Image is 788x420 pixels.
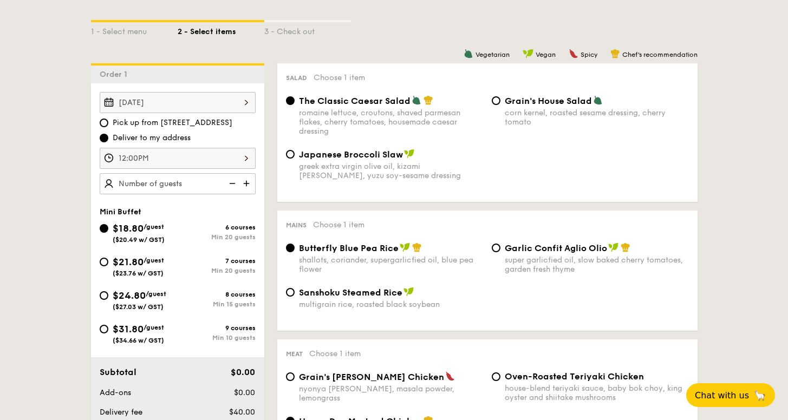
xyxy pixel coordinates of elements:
[753,389,766,402] span: 🦙
[505,255,689,274] div: super garlicfied oil, slow baked cherry tomatoes, garden fresh thyme
[113,236,165,244] span: ($20.49 w/ GST)
[286,221,307,229] span: Mains
[400,242,411,252] img: icon-vegan.f8ff3823.svg
[144,223,164,231] span: /guest
[309,349,361,358] span: Choose 1 item
[299,300,483,309] div: multigrain rice, roasted black soybean
[403,287,414,297] img: icon-vegan.f8ff3823.svg
[492,372,500,381] input: Oven-Roasted Teriyaki Chickenhouse-blend teriyaki sauce, baby bok choy, king oyster and shiitake ...
[505,243,607,253] span: Garlic Confit Aglio Olio
[286,244,295,252] input: Butterfly Blue Pea Riceshallots, coriander, supergarlicfied oil, blue pea flower
[100,258,108,266] input: $21.80/guest($23.76 w/ GST)7 coursesMin 20 guests
[100,388,131,397] span: Add-ons
[264,22,351,37] div: 3 - Check out
[610,49,620,58] img: icon-chef-hat.a58ddaea.svg
[178,224,256,231] div: 6 courses
[299,162,483,180] div: greek extra virgin olive oil, kizami [PERSON_NAME], yuzu soy-sesame dressing
[113,256,144,268] span: $21.80
[286,350,303,358] span: Meat
[286,372,295,381] input: Grain's [PERSON_NAME] Chickennyonya [PERSON_NAME], masala powder, lemongrass
[178,324,256,332] div: 9 courses
[621,242,630,252] img: icon-chef-hat.a58ddaea.svg
[113,337,164,344] span: ($34.66 w/ GST)
[100,173,256,194] input: Number of guests
[404,149,415,159] img: icon-vegan.f8ff3823.svg
[100,224,108,233] input: $18.80/guest($20.49 w/ GST)6 coursesMin 20 guests
[100,70,132,79] span: Order 1
[492,96,500,105] input: Grain's House Saladcorn kernel, roasted sesame dressing, cherry tomato
[608,242,619,252] img: icon-vegan.f8ff3823.svg
[113,133,191,143] span: Deliver to my address
[569,49,578,58] img: icon-spicy.37a8142b.svg
[695,390,749,401] span: Chat with us
[144,324,164,331] span: /guest
[113,290,146,301] span: $24.80
[412,95,421,105] img: icon-vegetarian.fe4039eb.svg
[100,291,108,300] input: $24.80/guest($27.03 w/ GST)8 coursesMin 15 guests
[464,49,473,58] img: icon-vegetarian.fe4039eb.svg
[314,73,365,82] span: Choose 1 item
[686,383,775,407] button: Chat with us🦙
[100,119,108,127] input: Pick up from [STREET_ADDRESS]
[313,220,364,229] span: Choose 1 item
[476,51,510,58] span: Vegetarian
[536,51,556,58] span: Vegan
[286,74,307,82] span: Salad
[178,233,256,241] div: Min 20 guests
[113,117,232,128] span: Pick up from [STREET_ADDRESS]
[113,323,144,335] span: $31.80
[100,207,141,216] span: Mini Buffet
[581,51,597,58] span: Spicy
[505,96,592,106] span: Grain's House Salad
[412,242,422,252] img: icon-chef-hat.a58ddaea.svg
[100,92,256,113] input: Event date
[113,303,164,311] span: ($27.03 w/ GST)
[146,290,166,298] span: /guest
[234,388,255,397] span: $0.00
[229,408,255,417] span: $40.00
[505,384,689,402] div: house-blend teriyaki sauce, baby bok choy, king oyster and shiitake mushrooms
[424,95,433,105] img: icon-chef-hat.a58ddaea.svg
[286,150,295,159] input: Japanese Broccoli Slawgreek extra virgin olive oil, kizami [PERSON_NAME], yuzu soy-sesame dressing
[299,108,483,136] div: romaine lettuce, croutons, shaved parmesan flakes, cherry tomatoes, housemade caesar dressing
[178,334,256,342] div: Min 10 guests
[505,108,689,127] div: corn kernel, roasted sesame dressing, cherry tomato
[299,243,399,253] span: Butterfly Blue Pea Rice
[299,372,444,382] span: Grain's [PERSON_NAME] Chicken
[622,51,698,58] span: Chef's recommendation
[100,367,136,377] span: Subtotal
[178,22,264,37] div: 2 - Select items
[144,257,164,264] span: /guest
[299,96,411,106] span: The Classic Caesar Salad
[100,134,108,142] input: Deliver to my address
[492,244,500,252] input: Garlic Confit Aglio Oliosuper garlicfied oil, slow baked cherry tomatoes, garden fresh thyme
[100,408,142,417] span: Delivery fee
[505,371,644,382] span: Oven-Roasted Teriyaki Chicken
[231,367,255,377] span: $0.00
[113,270,164,277] span: ($23.76 w/ GST)
[113,222,144,234] span: $18.80
[223,173,239,194] img: icon-reduce.1d2dbef1.svg
[299,384,483,403] div: nyonya [PERSON_NAME], masala powder, lemongrass
[299,255,483,274] div: shallots, coriander, supergarlicfied oil, blue pea flower
[593,95,603,105] img: icon-vegetarian.fe4039eb.svg
[286,288,295,297] input: Sanshoku Steamed Ricemultigrain rice, roasted black soybean
[100,325,108,333] input: $31.80/guest($34.66 w/ GST)9 coursesMin 10 guests
[100,148,256,169] input: Event time
[178,267,256,274] div: Min 20 guests
[286,96,295,105] input: The Classic Caesar Saladromaine lettuce, croutons, shaved parmesan flakes, cherry tomatoes, house...
[299,287,402,298] span: Sanshoku Steamed Rice
[178,257,256,265] div: 7 courses
[299,149,403,160] span: Japanese Broccoli Slaw
[523,49,533,58] img: icon-vegan.f8ff3823.svg
[178,300,256,308] div: Min 15 guests
[445,371,455,381] img: icon-spicy.37a8142b.svg
[91,22,178,37] div: 1 - Select menu
[239,173,256,194] img: icon-add.58712e84.svg
[178,291,256,298] div: 8 courses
